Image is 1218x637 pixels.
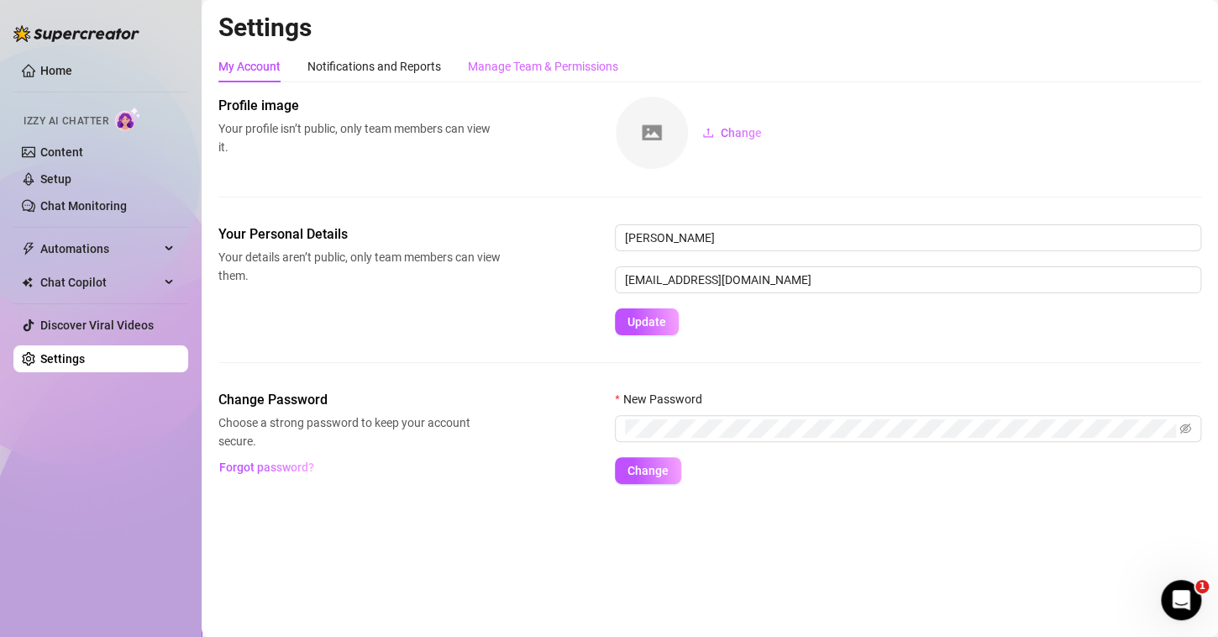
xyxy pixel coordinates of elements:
[702,127,714,139] span: upload
[218,224,501,245] span: Your Personal Details
[625,419,1176,438] input: New Password
[40,352,85,366] a: Settings
[40,172,71,186] a: Setup
[218,57,281,76] div: My Account
[307,57,441,76] div: Notifications and Reports
[22,276,33,288] img: Chat Copilot
[615,457,681,484] button: Change
[218,96,501,116] span: Profile image
[218,248,501,285] span: Your details aren’t public, only team members can view them.
[218,119,501,156] span: Your profile isn’t public, only team members can view it.
[24,113,108,129] span: Izzy AI Chatter
[40,145,83,159] a: Content
[615,308,679,335] button: Update
[218,454,314,481] button: Forgot password?
[468,57,618,76] div: Manage Team & Permissions
[22,242,35,255] span: thunderbolt
[219,461,314,474] span: Forgot password?
[615,266,1201,293] input: Enter new email
[13,25,139,42] img: logo-BBDzfeDw.svg
[40,199,127,213] a: Chat Monitoring
[627,464,669,477] span: Change
[1179,423,1191,434] span: eye-invisible
[115,107,141,131] img: AI Chatter
[616,97,688,169] img: square-placeholder.png
[615,390,712,408] label: New Password
[627,315,666,329] span: Update
[40,318,154,332] a: Discover Viral Videos
[40,235,160,262] span: Automations
[218,12,1201,44] h2: Settings
[218,413,501,450] span: Choose a strong password to keep your account secure.
[1195,580,1209,593] span: 1
[40,64,72,77] a: Home
[40,269,160,296] span: Chat Copilot
[689,119,775,146] button: Change
[615,224,1201,251] input: Enter name
[218,390,501,410] span: Change Password
[1161,580,1201,620] iframe: Intercom live chat
[721,126,762,140] span: Change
